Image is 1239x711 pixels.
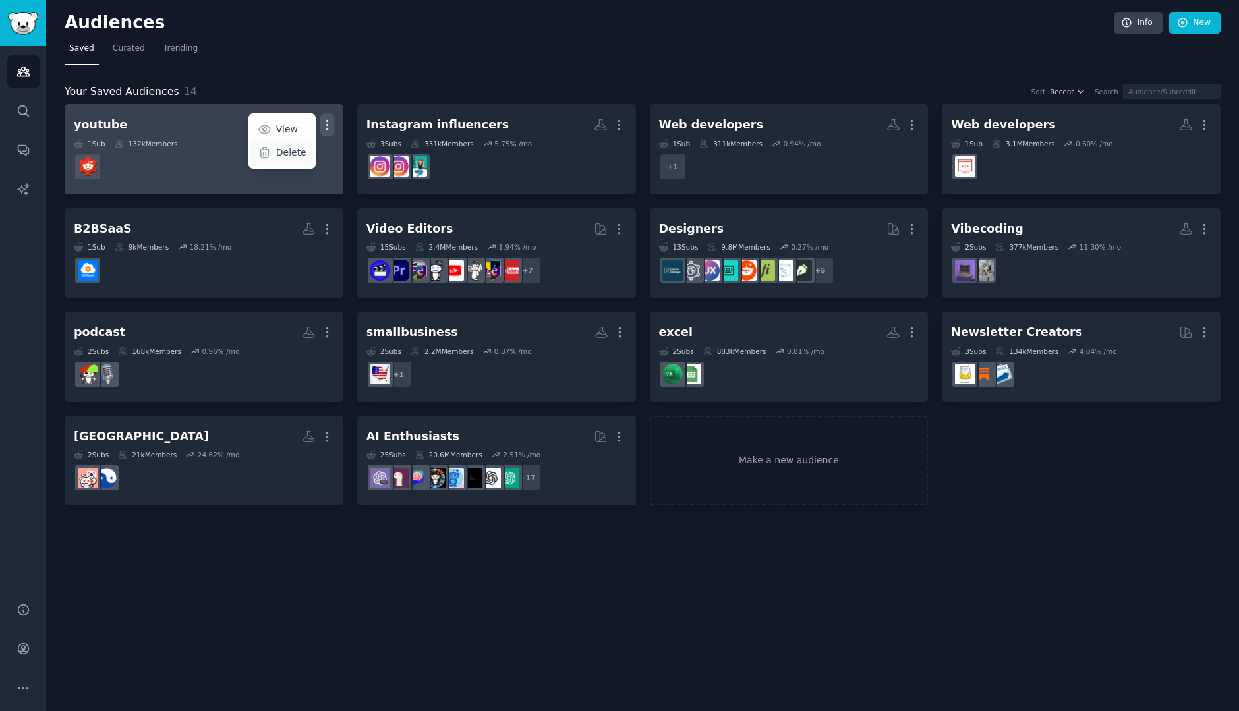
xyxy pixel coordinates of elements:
[480,260,501,281] img: VideoEditing
[1080,242,1122,252] div: 11.30 % /mo
[415,450,482,459] div: 20.6M Members
[74,221,132,237] div: B2BSaaS
[973,260,994,281] img: ChatGPTCoding
[74,347,109,356] div: 2 Sub s
[1123,84,1221,99] input: Audience/Subreddit
[942,104,1221,194] a: Web developers1Sub3.1MMembers0.60% /mowebdev
[78,156,98,177] img: PartneredYoutube
[65,208,343,299] a: B2BSaaS1Sub9kMembers18.21% /moB2BSaaS
[662,364,683,384] img: excel
[444,260,464,281] img: youtubers
[407,468,427,488] img: ChatGPTPromptGenius
[1050,87,1074,96] span: Recent
[65,416,343,506] a: [GEOGRAPHIC_DATA]2Subs21kMembers24.62% /moSeoulPlasticSurgeryKoreaSeoulBeauty
[407,260,427,281] img: editors
[659,117,763,133] div: Web developers
[951,117,1055,133] div: Web developers
[773,260,793,281] img: web_design
[499,468,519,488] img: ChatGPT
[65,38,99,65] a: Saved
[650,312,929,402] a: excel2Subs883kMembers0.81% /mogooglesheetsexcel
[370,364,390,384] img: smallbusinessUS
[703,347,766,356] div: 883k Members
[8,12,38,35] img: GummySearch logo
[357,104,636,194] a: Instagram influencers3Subs331kMembers5.75% /moinfluencermarketingInstagramMarketinginstagramTalk
[74,139,105,148] div: 1 Sub
[1080,347,1117,356] div: 4.04 % /mo
[494,139,532,148] div: 5.75 % /mo
[1076,139,1113,148] div: 0.60 % /mo
[159,38,202,65] a: Trending
[1031,87,1046,96] div: Sort
[992,139,1054,148] div: 3.1M Members
[650,416,929,506] a: Make a new audience
[113,43,145,55] span: Curated
[718,260,738,281] img: UI_Design
[163,43,198,55] span: Trending
[462,468,482,488] img: ArtificialInteligence
[366,324,458,341] div: smallbusiness
[662,260,683,281] img: learndesign
[787,347,824,356] div: 0.81 % /mo
[807,256,834,284] div: + 5
[65,104,343,194] a: youtubeViewDelete1Sub132kMembersPartneredYoutube
[366,347,401,356] div: 2 Sub s
[202,347,239,356] div: 0.96 % /mo
[503,450,540,459] div: 2.51 % /mo
[755,260,775,281] img: typography
[480,468,501,488] img: OpenAI
[955,364,975,384] img: Newsletters
[1169,12,1221,34] a: New
[65,84,179,100] span: Your Saved Audiences
[411,347,473,356] div: 2.2M Members
[115,139,178,148] div: 132k Members
[357,312,636,402] a: smallbusiness2Subs2.2MMembers0.87% /mo+1smallbusinessUS
[96,364,117,384] img: Podcasters
[951,324,1082,341] div: Newsletter Creators
[791,242,828,252] div: 0.27 % /mo
[951,242,986,252] div: 2 Sub s
[707,242,770,252] div: 9.8M Members
[69,43,94,55] span: Saved
[385,360,413,388] div: + 1
[370,468,390,488] img: ChatGPTPro
[681,260,701,281] img: userexperience
[78,364,98,384] img: podcasting
[681,364,701,384] img: googlesheets
[1095,87,1118,96] div: Search
[78,468,98,488] img: KoreaSeoulBeauty
[951,221,1023,237] div: Vibecoding
[250,116,313,144] a: View
[425,468,446,488] img: aiArt
[995,242,1058,252] div: 377k Members
[74,450,109,459] div: 2 Sub s
[1114,12,1163,34] a: Info
[955,156,975,177] img: webdev
[74,117,127,133] div: youtube
[951,139,983,148] div: 1 Sub
[78,260,98,281] img: B2BSaaS
[425,260,446,281] img: gopro
[659,153,687,181] div: + 1
[955,260,975,281] img: vibecoding
[792,260,812,281] img: graphic_design
[388,260,409,281] img: premiere
[942,312,1221,402] a: Newsletter Creators3Subs134kMembers4.04% /moEmailmarketingSubstackNewsletters
[366,117,509,133] div: Instagram influencers
[514,256,542,284] div: + 7
[366,139,401,148] div: 3 Sub s
[74,242,105,252] div: 1 Sub
[995,347,1058,356] div: 134k Members
[276,123,298,136] p: View
[494,347,532,356] div: 0.87 % /mo
[499,242,536,252] div: 1.94 % /mo
[115,242,169,252] div: 9k Members
[992,364,1012,384] img: Emailmarketing
[415,242,478,252] div: 2.4M Members
[357,208,636,299] a: Video Editors15Subs2.4MMembers1.94% /mo+7NewTubersVideoEditingvideographyyoutubersgoproeditorspre...
[659,347,694,356] div: 2 Sub s
[184,85,197,98] span: 14
[659,324,693,341] div: excel
[370,260,390,281] img: VideoEditors
[411,139,474,148] div: 331k Members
